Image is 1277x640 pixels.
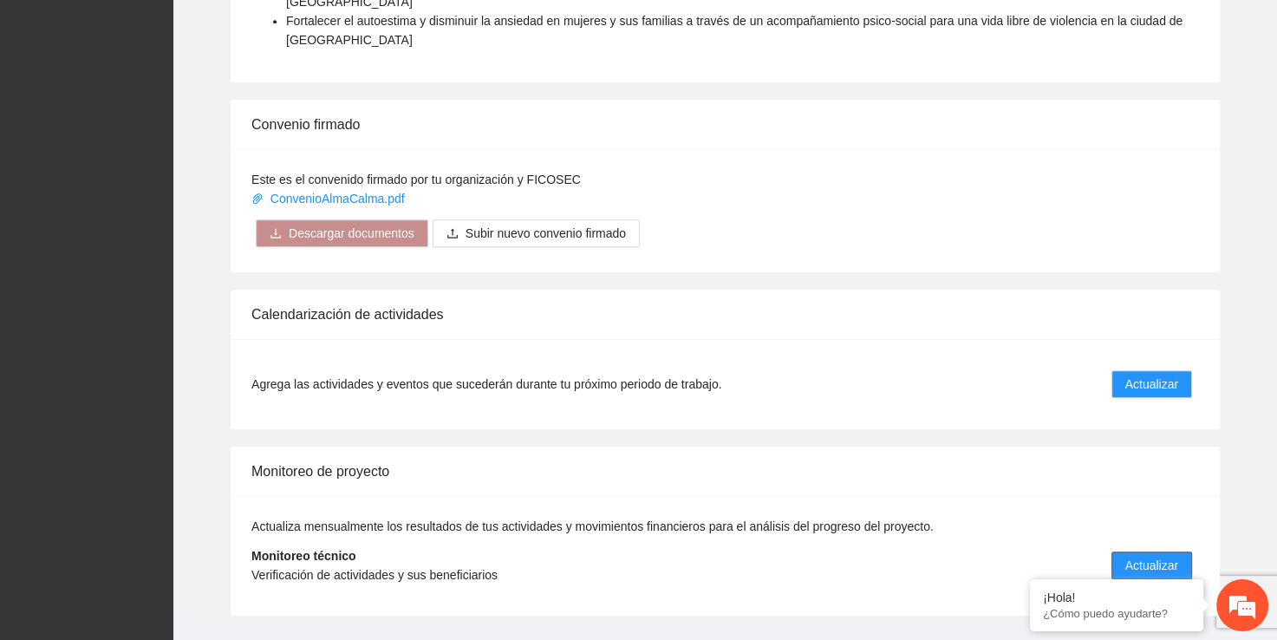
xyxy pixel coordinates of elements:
span: Actualizar [1125,375,1178,394]
span: Actualiza mensualmente los resultados de tus actividades y movimientos financieros para el anális... [251,519,934,533]
a: ConvenioAlmaCalma.pdf [251,192,408,206]
div: Minimizar ventana de chat en vivo [284,9,326,50]
span: Actualizar [1125,556,1178,575]
span: Estamos en línea. [101,216,239,391]
span: Agrega las actividades y eventos que sucederán durante tu próximo periodo de trabajo. [251,375,721,394]
span: uploadSubir nuevo convenio firmado [433,226,640,240]
textarea: Escriba su mensaje y pulse “Intro” [9,442,330,503]
div: Convenio firmado [251,100,1199,149]
div: Chatee con nosotros ahora [90,88,291,111]
span: paper-clip [251,193,264,205]
span: Fortalecer el autoestima y disminuir la ansiedad en mujeres y sus familias a través de un acompañ... [286,14,1183,47]
button: uploadSubir nuevo convenio firmado [433,219,640,247]
span: Este es el convenido firmado por tu organización y FICOSEC [251,173,581,186]
span: Descargar documentos [289,224,414,243]
span: upload [446,227,459,241]
div: Monitoreo de proyecto [251,447,1199,496]
p: ¿Cómo puedo ayudarte? [1043,607,1190,620]
span: Subir nuevo convenio firmado [466,224,626,243]
button: Actualizar [1111,370,1192,398]
span: Verificación de actividades y sus beneficiarios [251,568,498,582]
button: downloadDescargar documentos [256,219,428,247]
div: ¡Hola! [1043,591,1190,604]
div: Calendarización de actividades [251,290,1199,339]
span: download [270,227,282,241]
button: Actualizar [1111,552,1192,579]
strong: Monitoreo técnico [251,549,356,563]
